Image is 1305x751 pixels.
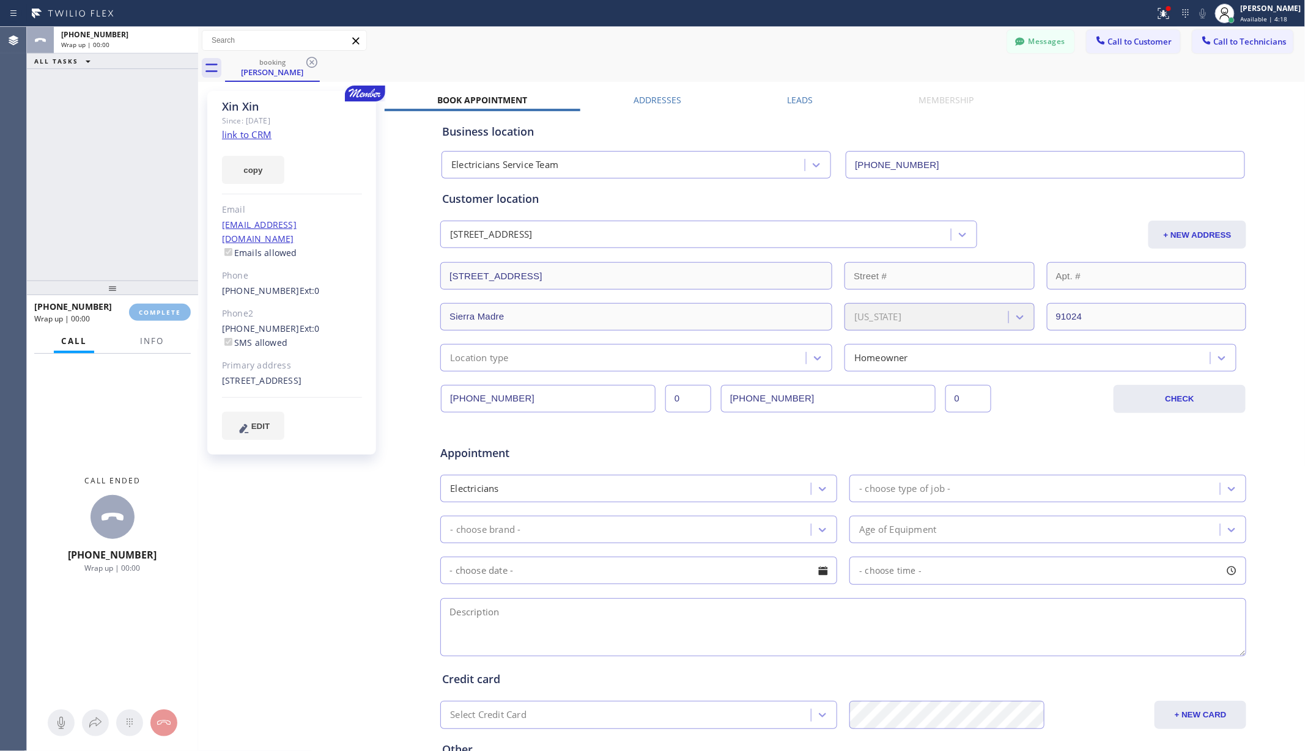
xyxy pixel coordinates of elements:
[1194,5,1211,22] button: Mute
[721,385,936,412] input: Phone Number 2
[1007,30,1074,53] button: Messages
[222,156,284,184] button: copy
[1214,36,1287,47] span: Call to Technicians
[82,709,109,736] button: Open directory
[854,351,908,365] div: Homeowner
[441,385,656,412] input: Phone Number
[68,548,157,562] span: [PHONE_NUMBER]
[440,445,708,461] span: Appointment
[450,522,520,537] div: - choose brand -
[450,228,532,242] div: [STREET_ADDRESS]
[787,94,813,106] label: Leads
[222,269,362,283] div: Phone
[224,248,232,256] input: Emails allowed
[665,385,711,412] input: Ext.
[845,262,1035,290] input: Street #
[440,557,837,584] input: - choose date -
[440,303,832,331] input: City
[226,54,319,81] div: Xin Xin
[222,247,297,258] label: Emails allowed
[919,94,974,106] label: Membership
[1114,385,1246,413] button: CHECK
[85,563,141,573] span: Wrap up | 00:00
[450,708,527,722] div: Select Credit Card
[859,522,936,537] div: Age of Equipment
[222,285,300,296] a: [PHONE_NUMBER]
[133,329,171,353] button: Info
[54,329,94,353] button: Call
[222,337,287,348] label: SMS allowed
[222,203,362,217] div: Email
[48,709,75,736] button: Mute
[450,351,509,365] div: Location type
[222,323,300,334] a: [PHONE_NUMBER]
[442,123,1244,140] div: Business location
[1148,221,1246,249] button: + NEW ADDRESS
[222,359,362,373] div: Primary address
[224,338,232,346] input: SMS allowed
[61,29,128,40] span: [PHONE_NUMBER]
[442,671,1244,687] div: Credit card
[251,422,270,431] span: EDIT
[1047,262,1247,290] input: Apt. #
[202,31,366,50] input: Search
[1155,701,1246,729] button: + NEW CARD
[1241,15,1288,23] span: Available | 4:18
[945,385,991,412] input: Ext. 2
[442,191,1244,207] div: Customer location
[222,100,362,114] div: Xin Xin
[116,709,143,736] button: Open dialpad
[300,285,320,296] span: Ext: 0
[222,412,284,440] button: EDIT
[440,262,832,290] input: Address
[129,304,191,321] button: COMPLETE
[34,301,112,312] span: [PHONE_NUMBER]
[222,128,272,141] a: link to CRM
[27,54,103,68] button: ALL TASKS
[1192,30,1293,53] button: Call to Technicians
[61,335,87,346] span: Call
[139,308,181,317] span: COMPLETE
[634,94,681,106] label: Addresses
[1241,3,1301,13] div: [PERSON_NAME]
[84,475,141,486] span: Call ended
[300,323,320,334] span: Ext: 0
[1047,303,1247,331] input: ZIP
[226,57,319,67] div: booking
[450,482,498,496] div: Electricians
[150,709,177,736] button: Hang up
[222,307,362,321] div: Phone2
[34,313,90,324] span: Wrap up | 00:00
[226,67,319,78] div: [PERSON_NAME]
[222,374,362,388] div: [STREET_ADDRESS]
[61,40,109,49] span: Wrap up | 00:00
[222,219,297,244] a: [EMAIL_ADDRESS][DOMAIN_NAME]
[140,335,164,346] span: Info
[859,482,950,496] div: - choose type of job -
[846,151,1245,178] input: Phone Number
[438,94,528,106] label: Book Appointment
[451,158,558,172] div: Electricians Service Team
[1108,36,1172,47] span: Call to Customer
[1087,30,1180,53] button: Call to Customer
[859,565,922,576] span: - choose time -
[222,114,362,128] div: Since: [DATE]
[34,57,78,65] span: ALL TASKS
